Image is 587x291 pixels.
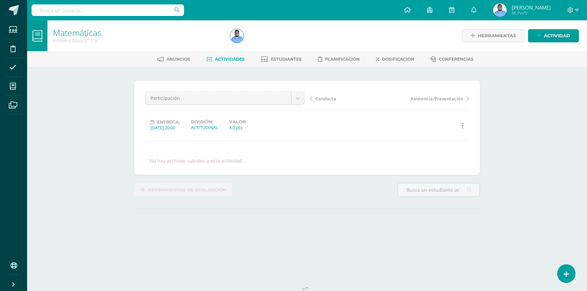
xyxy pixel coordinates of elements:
[430,54,473,65] a: Conferencias
[325,57,360,62] span: Planificación
[376,54,414,65] a: Dosificación
[382,57,414,62] span: Dosificación
[271,57,302,62] span: Estudiantes
[166,57,190,62] span: Anuncios
[149,158,246,164] div: No hay archivos subidos a esta actividad...
[528,29,579,42] a: Actividad
[318,54,360,65] a: Planificación
[410,96,463,102] span: Asistencia/Presentación
[512,4,551,11] span: [PERSON_NAME]
[229,119,246,124] label: Valor:
[493,3,507,17] img: b461b7a8d71485ea43e7c8f63f42fb38.png
[191,119,218,124] label: División:
[439,57,473,62] span: Conferencias
[157,120,180,125] span: Entrega:
[32,4,184,16] input: Busca un usuario...
[544,29,570,42] span: Actividad
[53,27,101,38] a: Matemáticas
[389,95,469,102] a: Asistencia/Presentación
[478,29,516,42] span: Herramientas
[191,124,218,130] div: ACTITUDINAL
[310,95,389,102] a: Conducta
[229,124,246,130] div: 3.0 pts
[53,37,222,44] div: Primero Básico '1.3'
[316,96,336,102] span: Conducta
[148,184,226,196] span: Herramientas de evaluación
[512,10,551,16] span: Mi Perfil
[157,54,190,65] a: Anuncios
[261,54,302,65] a: Estudiantes
[462,29,525,42] a: Herramientas
[150,92,286,105] span: Participación
[150,125,180,131] div: [DATE] 20:00
[398,183,480,196] input: Busca un estudiante aquí...
[206,54,245,65] a: Actividades
[215,57,245,62] span: Actividades
[145,92,304,105] a: Participación
[230,29,244,43] img: b461b7a8d71485ea43e7c8f63f42fb38.png
[53,28,222,37] h1: Matemáticas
